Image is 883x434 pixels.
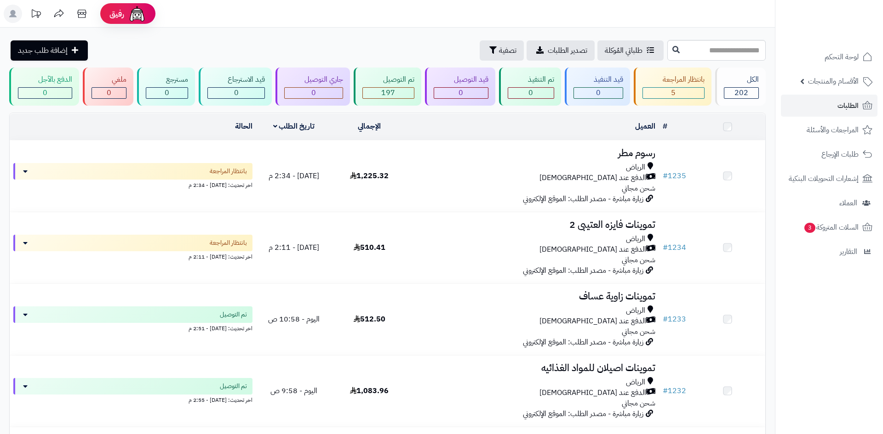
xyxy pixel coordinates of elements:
span: [DATE] - 2:34 م [269,170,319,181]
span: شحن مجاني [622,254,655,265]
span: زيارة مباشرة - مصدر الطلب: الموقع الإلكتروني [523,265,643,276]
div: 0 [146,88,188,98]
span: # [663,314,668,325]
div: 0 [574,88,623,98]
span: شحن مجاني [622,326,655,337]
h3: تموينات اصيلان للمواد الغذائيه [411,363,655,373]
span: 1,225.32 [350,170,389,181]
div: مسترجع [146,74,188,85]
span: تصفية [499,45,516,56]
span: الدفع عند [DEMOGRAPHIC_DATA] [539,173,646,183]
div: اخر تحديث: [DATE] - 2:11 م [13,251,252,261]
a: الطلبات [781,95,877,117]
div: قيد التنفيذ [573,74,623,85]
span: 0 [459,87,463,98]
span: اليوم - 10:58 ص [268,314,320,325]
span: 0 [165,87,169,98]
div: 5 [643,88,704,98]
a: تاريخ الطلب [273,121,315,132]
a: #1233 [663,314,686,325]
span: طلباتي المُوكلة [605,45,642,56]
a: طلبات الإرجاع [781,143,877,165]
span: 197 [381,87,395,98]
div: تم التنفيذ [508,74,554,85]
span: تم التوصيل [220,310,247,319]
a: الحالة [235,121,252,132]
a: جاري التوصيل 0 [274,68,352,106]
a: المراجعات والأسئلة [781,119,877,141]
span: إشعارات التحويلات البنكية [789,172,859,185]
div: تم التوصيل [362,74,414,85]
div: قيد التوصيل [434,74,488,85]
span: الرياض [626,162,645,173]
span: [DATE] - 2:11 م [269,242,319,253]
a: قيد التوصيل 0 [423,68,497,106]
span: الدفع عند [DEMOGRAPHIC_DATA] [539,388,646,398]
a: مسترجع 0 [135,68,197,106]
span: الطلبات [837,99,859,112]
img: logo-2.png [820,7,874,26]
a: #1234 [663,242,686,253]
a: قيد الاسترجاع 0 [197,68,274,106]
span: طلبات الإرجاع [821,148,859,161]
span: زيارة مباشرة - مصدر الطلب: الموقع الإلكتروني [523,408,643,419]
a: تم التنفيذ 0 [497,68,563,106]
a: التقارير [781,241,877,263]
a: العملاء [781,192,877,214]
div: 0 [434,88,488,98]
button: تصفية [480,40,524,61]
span: المراجعات والأسئلة [807,124,859,136]
span: الرياض [626,305,645,316]
span: 0 [596,87,601,98]
a: تم التوصيل 197 [352,68,423,106]
span: الأقسام والمنتجات [808,75,859,88]
a: بانتظار المراجعة 5 [632,68,713,106]
a: إضافة طلب جديد [11,40,88,61]
img: ai-face.png [128,5,146,23]
span: زيارة مباشرة - مصدر الطلب: الموقع الإلكتروني [523,193,643,204]
span: بانتظار المراجعة [210,167,247,176]
span: شحن مجاني [622,398,655,409]
span: 512.50 [354,314,385,325]
a: تصدير الطلبات [527,40,595,61]
span: 0 [528,87,533,98]
span: شحن مجاني [622,183,655,194]
span: # [663,242,668,253]
div: جاري التوصيل [284,74,343,85]
a: #1232 [663,385,686,396]
a: الكل202 [713,68,768,106]
span: الرياض [626,234,645,244]
div: اخر تحديث: [DATE] - 2:34 م [13,180,252,189]
div: ملغي [92,74,126,85]
span: الدفع عند [DEMOGRAPHIC_DATA] [539,316,646,327]
h3: تموينات فايزه العتيبى 2 [411,220,655,230]
span: # [663,385,668,396]
a: تحديثات المنصة [24,5,47,25]
div: الكل [724,74,759,85]
span: 0 [107,87,111,98]
a: العميل [635,121,655,132]
a: لوحة التحكم [781,46,877,68]
span: تصدير الطلبات [548,45,587,56]
div: اخر تحديث: [DATE] - 2:51 م [13,323,252,333]
div: 0 [18,88,72,98]
span: إضافة طلب جديد [18,45,68,56]
span: 1,083.96 [350,385,389,396]
span: لوحة التحكم [825,51,859,63]
a: #1235 [663,170,686,181]
div: اخر تحديث: [DATE] - 2:55 م [13,395,252,404]
span: بانتظار المراجعة [210,238,247,248]
span: 5 [671,87,676,98]
span: 510.41 [354,242,385,253]
a: طلباتي المُوكلة [597,40,664,61]
a: إشعارات التحويلات البنكية [781,168,877,190]
h3: رسوم مطر [411,148,655,158]
div: 0 [508,88,554,98]
div: 0 [92,88,126,98]
a: السلات المتروكة3 [781,216,877,238]
span: العملاء [839,197,857,209]
a: # [663,121,667,132]
span: رفيق [109,8,124,19]
a: قيد التنفيذ 0 [563,68,632,106]
div: 0 [285,88,343,98]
